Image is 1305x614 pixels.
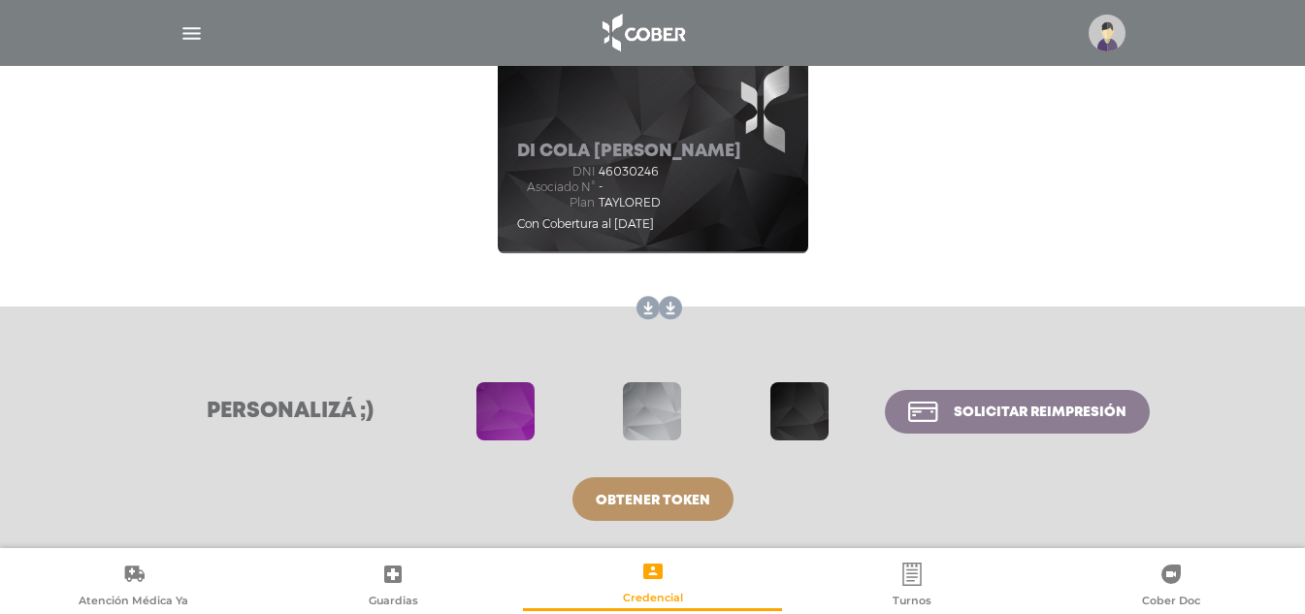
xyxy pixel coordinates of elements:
[1142,594,1200,611] span: Cober Doc
[782,562,1041,611] a: Turnos
[517,165,595,178] span: dni
[599,196,661,210] span: TAYLORED
[572,477,734,521] a: Obtener token
[623,591,683,608] span: Credencial
[893,594,931,611] span: Turnos
[179,21,204,46] img: Cober_menu-lines-white.svg
[79,594,188,611] span: Atención Médica Ya
[4,562,263,611] a: Atención Médica Ya
[369,594,418,611] span: Guardias
[523,559,782,608] a: Credencial
[596,494,710,507] span: Obtener token
[599,180,603,194] span: -
[517,196,595,210] span: Plan
[156,399,425,424] h3: Personalizá ;)
[517,180,595,194] span: Asociado N°
[517,142,741,163] h5: Di Cola [PERSON_NAME]
[954,405,1126,419] span: Solicitar reimpresión
[592,10,694,56] img: logo_cober_home-white.png
[1042,562,1301,611] a: Cober Doc
[599,165,659,178] span: 46030246
[263,562,522,611] a: Guardias
[885,390,1149,434] a: Solicitar reimpresión
[1089,15,1126,51] img: profile-placeholder.svg
[517,216,654,231] span: Con Cobertura al [DATE]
